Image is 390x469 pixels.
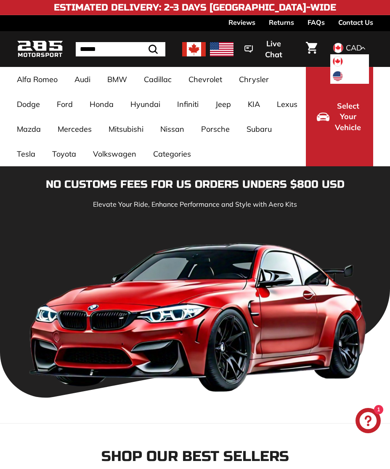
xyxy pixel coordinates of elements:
[239,92,268,117] a: KIA
[99,67,135,92] a: BMW
[228,15,255,29] a: Reviews
[135,67,180,92] a: Cadillac
[334,101,362,133] span: Select Your Vehicle
[17,179,373,191] h1: NO CUSTOMS FEES FOR US ORDERS UNDERS $800 USD
[81,92,122,117] a: Honda
[76,42,165,56] input: Search
[66,67,99,92] a: Audi
[17,449,373,464] h2: Shop our Best Sellers
[345,56,362,66] span: CAD
[48,92,81,117] a: Ford
[8,117,49,141] a: Mazda
[207,92,239,117] a: Jeep
[233,33,301,65] button: Live Chat
[238,117,280,141] a: Subaru
[122,92,169,117] a: Hyundai
[17,39,63,59] img: Logo_285_Motorsport_areodynamics_components
[180,67,231,92] a: Chevrolet
[145,141,199,166] a: Categories
[169,92,207,117] a: Infiniti
[308,15,325,29] a: FAQs
[152,117,193,141] a: Nissan
[231,67,277,92] a: Chrysler
[345,71,361,81] span: USD
[8,92,48,117] a: Dodge
[44,141,85,166] a: Toyota
[8,141,44,166] a: Tesla
[346,43,362,53] span: CAD
[353,408,383,435] inbox-online-store-chat: Shopify online store chat
[54,3,336,13] h4: Estimated Delivery: 2-3 Days [GEOGRAPHIC_DATA]-Wide
[269,15,294,29] a: Returns
[100,117,152,141] a: Mitsubishi
[193,117,238,141] a: Porsche
[49,117,100,141] a: Mercedes
[301,35,322,64] a: Cart
[268,92,306,117] a: Lexus
[306,67,373,166] button: Select Your Vehicle
[8,67,66,92] a: Alfa Romeo
[85,141,145,166] a: Volkswagen
[257,38,290,60] span: Live Chat
[338,15,373,29] a: Contact Us
[17,199,373,209] p: Elevate Your Ride, Enhance Performance and Style with Aero Kits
